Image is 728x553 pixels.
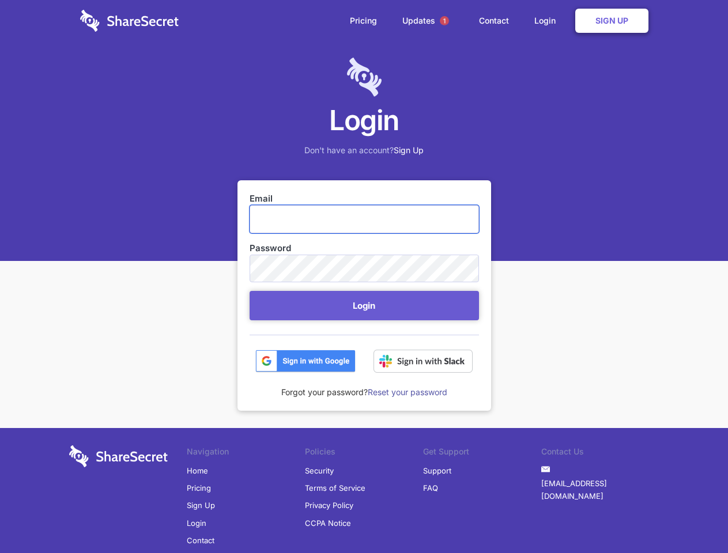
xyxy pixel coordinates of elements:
[80,10,179,32] img: logo-wordmark-white-trans-d4663122ce5f474addd5e946df7df03e33cb6a1c49d2221995e7729f52c070b2.svg
[523,3,573,39] a: Login
[338,3,388,39] a: Pricing
[467,3,520,39] a: Contact
[670,495,714,539] iframe: Drift Widget Chat Controller
[69,445,168,467] img: logo-wordmark-white-trans-d4663122ce5f474addd5e946df7df03e33cb6a1c49d2221995e7729f52c070b2.svg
